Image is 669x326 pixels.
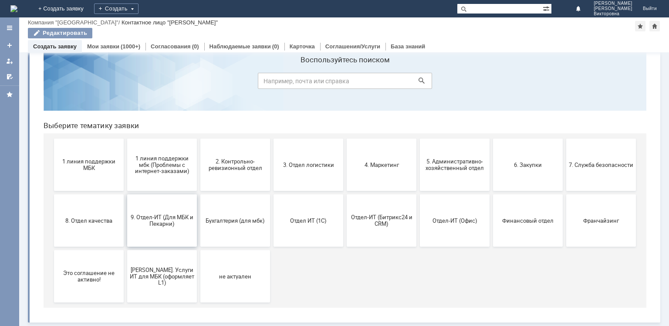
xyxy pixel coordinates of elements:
[3,70,17,84] a: Мои согласования
[221,39,395,55] input: Например, почта или справка
[164,216,233,268] button: не актуален
[530,160,599,213] button: Франчайзинг
[10,5,17,12] img: logo
[122,19,218,26] div: Контактное лицо "[PERSON_NAME]"
[164,160,233,213] button: Бухгалтерия (для мбк)
[17,105,87,157] button: 1 линия поддержки МБК
[383,105,453,157] button: 5. Административно-хозяйственный отдел
[166,239,231,245] span: не актуален
[649,21,660,31] div: Сделать домашней страницей
[594,6,632,11] span: [PERSON_NAME]
[17,216,87,268] button: Это соглашение не активно!
[240,183,304,190] span: Отдел ИТ (1С)
[459,183,524,190] span: Финансовый отдел
[121,43,140,50] div: (1000+)
[456,160,526,213] button: Финансовый отдел
[391,43,425,50] a: База знаний
[386,183,450,190] span: Отдел-ИТ (Офис)
[166,124,231,137] span: 2. Контрольно-ревизионный отдел
[91,160,160,213] button: 9. Отдел-ИТ (Для МБК и Пекарни)
[325,43,380,50] a: Соглашения/Услуги
[7,87,610,96] header: Выберите тематику заявки
[20,236,84,249] span: Это соглашение не активно!
[94,3,139,14] div: Создать
[310,105,380,157] button: 4. Маркетинг
[28,19,118,26] a: Компания "[GEOGRAPHIC_DATA]"
[151,43,191,50] a: Согласования
[164,105,233,157] button: 2. Контрольно-ревизионный отдел
[237,105,307,157] button: 3. Отдел логистики
[28,19,122,26] div: /
[543,4,551,12] span: Расширенный поиск
[17,160,87,213] button: 8. Отдел качества
[313,180,377,193] span: Отдел-ИТ (Битрикс24 и CRM)
[532,127,597,134] span: 7. Служба безопасности
[20,124,84,137] span: 1 линия поддержки МБК
[594,1,632,6] span: [PERSON_NAME]
[272,43,279,50] div: (0)
[456,105,526,157] button: 6. Закупки
[530,105,599,157] button: 7. Служба безопасности
[209,43,271,50] a: Наблюдаемые заявки
[313,127,377,134] span: 4. Маркетинг
[383,160,453,213] button: Отдел-ИТ (Офис)
[532,183,597,190] span: Франчайзинг
[3,38,17,52] a: Создать заявку
[386,124,450,137] span: 5. Административно-хозяйственный отдел
[192,43,199,50] div: (0)
[93,180,158,193] span: 9. Отдел-ИТ (Для МБК и Пекарни)
[240,127,304,134] span: 3. Отдел логистики
[310,160,380,213] button: Отдел-ИТ (Битрикс24 и CRM)
[33,43,77,50] a: Создать заявку
[93,121,158,140] span: 1 линия поддержки мбк (Проблемы с интернет-заказами)
[20,183,84,190] span: 8. Отдел качества
[594,11,632,17] span: Викторовна
[166,183,231,190] span: Бухгалтерия (для мбк)
[87,43,119,50] a: Мои заявки
[221,21,395,30] label: Воспользуйтесь поиском
[91,105,160,157] button: 1 линия поддержки мбк (Проблемы с интернет-заказами)
[91,216,160,268] button: [PERSON_NAME]. Услуги ИТ для МБК (оформляет L1)
[10,5,17,12] a: Перейти на домашнюю страницу
[237,160,307,213] button: Отдел ИТ (1С)
[635,21,645,31] div: Добавить в избранное
[93,232,158,252] span: [PERSON_NAME]. Услуги ИТ для МБК (оформляет L1)
[459,127,524,134] span: 6. Закупки
[290,43,315,50] a: Карточка
[3,54,17,68] a: Мои заявки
